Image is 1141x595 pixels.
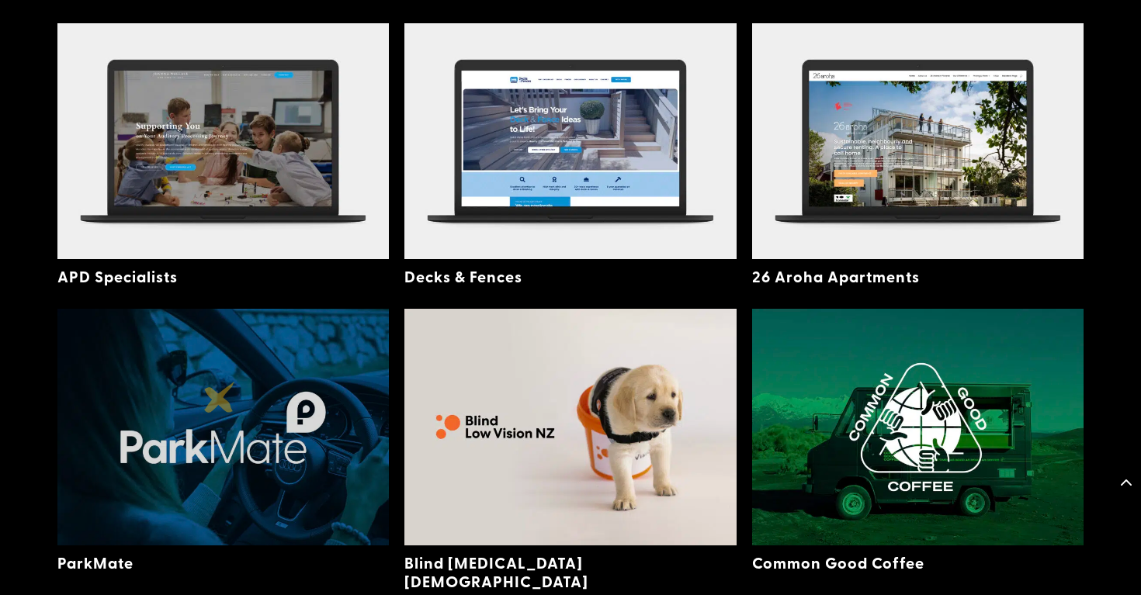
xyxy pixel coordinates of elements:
[752,265,920,287] a: 26 Aroha Apartments
[57,552,134,573] a: ParkMate
[57,23,390,260] img: APD Specialists
[752,552,924,573] a: Common Good Coffee
[752,309,1084,545] img: Common Good Coffee
[404,265,522,287] a: Decks & Fences
[404,552,588,592] a: Blind [MEDICAL_DATA][DEMOGRAPHIC_DATA]
[57,265,178,287] a: APD Specialists
[404,23,737,260] img: Decks & Fences
[404,309,737,545] img: Blind Low Vision NZ
[57,309,390,545] img: ParkMate
[752,23,1084,260] img: 26 Aroha Apartments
